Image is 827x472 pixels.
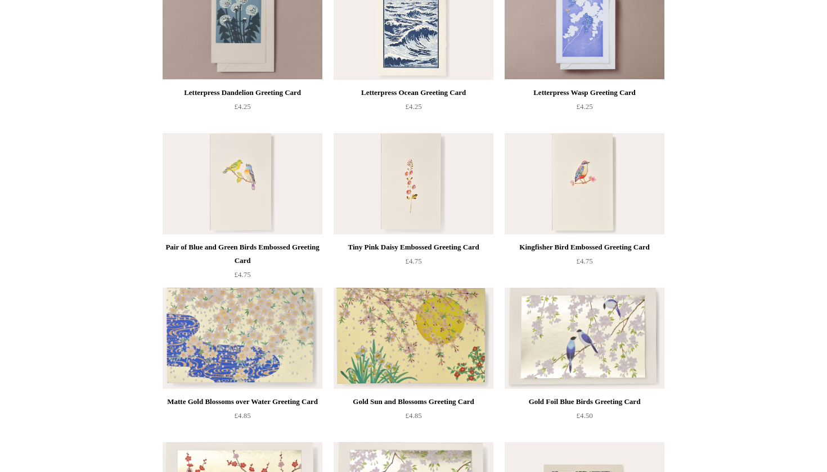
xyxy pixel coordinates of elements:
span: £4.75 [576,257,592,265]
img: Matte Gold Blossoms over Water Greeting Card [163,288,322,389]
a: Gold Foil Blue Birds Greeting Card £4.50 [505,395,664,441]
span: £4.25 [234,102,250,111]
span: £4.85 [234,411,250,420]
img: Gold Foil Blue Birds Greeting Card [505,288,664,389]
a: Matte Gold Blossoms over Water Greeting Card £4.85 [163,395,322,441]
a: Tiny Pink Daisy Embossed Greeting Card Tiny Pink Daisy Embossed Greeting Card [334,133,493,234]
span: £4.75 [405,257,421,265]
a: Matte Gold Blossoms over Water Greeting Card Matte Gold Blossoms over Water Greeting Card [163,288,322,389]
div: Letterpress Ocean Greeting Card [336,86,491,99]
a: Pair of Blue and Green Birds Embossed Greeting Card £4.75 [163,240,322,287]
span: £4.50 [576,411,592,420]
img: Tiny Pink Daisy Embossed Greeting Card [334,133,493,234]
a: Gold Foil Blue Birds Greeting Card Gold Foil Blue Birds Greeting Card [505,288,664,389]
span: £4.25 [405,102,421,111]
img: Gold Sun and Blossoms Greeting Card [334,288,493,389]
div: Kingfisher Bird Embossed Greeting Card [507,240,662,254]
a: Gold Sun and Blossoms Greeting Card Gold Sun and Blossoms Greeting Card [334,288,493,389]
img: Kingfisher Bird Embossed Greeting Card [505,133,664,234]
img: Pair of Blue and Green Birds Embossed Greeting Card [163,133,322,234]
div: Gold Sun and Blossoms Greeting Card [336,395,491,409]
a: Gold Sun and Blossoms Greeting Card £4.85 [334,395,493,441]
a: Tiny Pink Daisy Embossed Greeting Card £4.75 [334,240,493,287]
a: Pair of Blue and Green Birds Embossed Greeting Card Pair of Blue and Green Birds Embossed Greetin... [163,133,322,234]
div: Letterpress Wasp Greeting Card [507,86,662,99]
a: Kingfisher Bird Embossed Greeting Card Kingfisher Bird Embossed Greeting Card [505,133,664,234]
div: Gold Foil Blue Birds Greeting Card [507,395,662,409]
div: Letterpress Dandelion Greeting Card [165,86,320,99]
div: Matte Gold Blossoms over Water Greeting Card [165,395,320,409]
a: Letterpress Wasp Greeting Card £4.25 [505,86,664,132]
div: Pair of Blue and Green Birds Embossed Greeting Card [165,240,320,267]
div: Tiny Pink Daisy Embossed Greeting Card [336,240,491,254]
span: £4.75 [234,270,250,279]
a: Kingfisher Bird Embossed Greeting Card £4.75 [505,240,664,287]
span: £4.25 [576,102,592,111]
span: £4.85 [405,411,421,420]
a: Letterpress Ocean Greeting Card £4.25 [334,86,493,132]
a: Letterpress Dandelion Greeting Card £4.25 [163,86,322,132]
